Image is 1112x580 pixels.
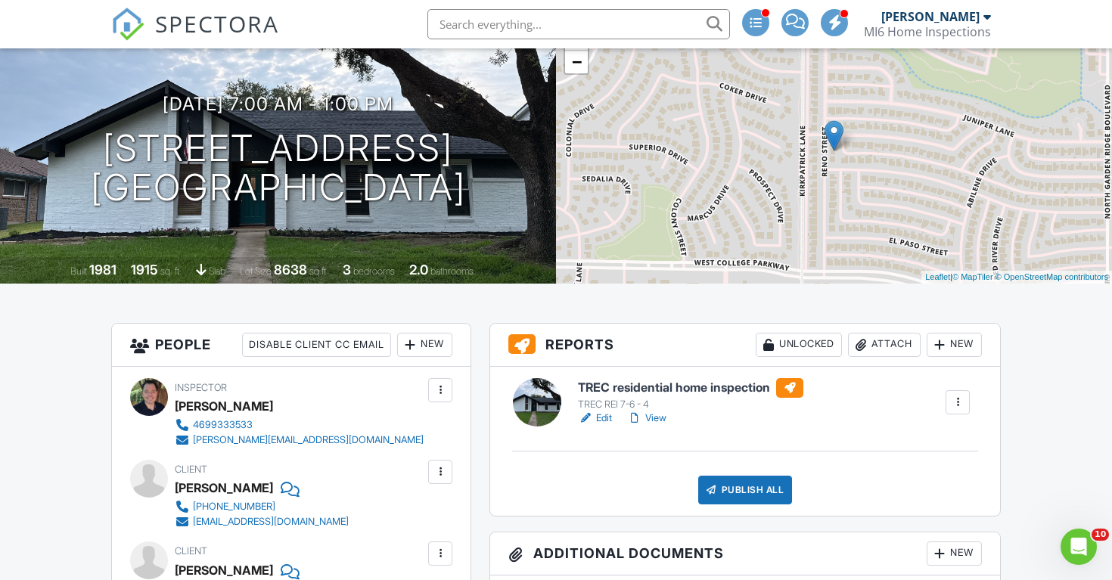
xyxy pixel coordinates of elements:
span: Built [70,265,87,277]
h6: TREC residential home inspection [578,378,803,398]
div: Unlocked [756,333,842,357]
div: [PERSON_NAME][EMAIL_ADDRESS][DOMAIN_NAME] [193,434,424,446]
span: sq. ft. [160,265,182,277]
div: 2.0 [409,262,428,278]
span: bedrooms [353,265,395,277]
div: [PERSON_NAME] [881,9,980,24]
span: Client [175,464,207,475]
h3: [DATE] 7:00 am - 1:00 pm [163,94,393,114]
span: Client [175,545,207,557]
span: Inspector [175,382,227,393]
div: New [927,333,982,357]
div: Disable Client CC Email [242,333,391,357]
div: [EMAIL_ADDRESS][DOMAIN_NAME] [193,516,349,528]
a: Leaflet [925,272,950,281]
div: 1915 [131,262,158,278]
a: [EMAIL_ADDRESS][DOMAIN_NAME] [175,514,349,529]
span: sq.ft. [309,265,328,277]
a: © OpenStreetMap contributors [996,272,1108,281]
span: slab [209,265,225,277]
img: The Best Home Inspection Software - Spectora [111,8,144,41]
span: 10 [1092,529,1109,541]
h3: Additional Documents [490,532,1000,575]
div: Publish All [698,476,793,504]
div: MI6 Home Inspections [864,24,991,39]
a: SPECTORA [111,20,279,52]
a: TREC residential home inspection TREC REI 7-6 - 4 [578,378,803,411]
a: Edit [578,411,612,426]
div: New [927,541,982,566]
div: New [397,333,452,357]
iframe: Intercom live chat [1061,529,1097,565]
h3: Reports [490,324,1000,367]
span: Lot Size [240,265,272,277]
input: Search everything... [427,9,730,39]
span: SPECTORA [155,8,279,39]
div: [PHONE_NUMBER] [193,501,275,513]
div: | [921,271,1112,284]
h3: People [112,324,471,367]
h1: [STREET_ADDRESS] [GEOGRAPHIC_DATA] [91,129,466,209]
a: 4699333533 [175,417,424,433]
div: 4699333533 [193,419,253,431]
div: 3 [343,262,351,278]
div: 8638 [274,262,307,278]
a: Zoom out [565,51,588,73]
div: [PERSON_NAME] [175,476,273,499]
a: © MapTiler [952,272,993,281]
a: [PERSON_NAME][EMAIL_ADDRESS][DOMAIN_NAME] [175,433,424,448]
a: [PHONE_NUMBER] [175,499,349,514]
div: Attach [848,333,921,357]
div: TREC REI 7-6 - 4 [578,399,803,411]
div: [PERSON_NAME] [175,395,273,417]
div: 1981 [89,262,116,278]
span: bathrooms [430,265,474,277]
a: View [627,411,666,426]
